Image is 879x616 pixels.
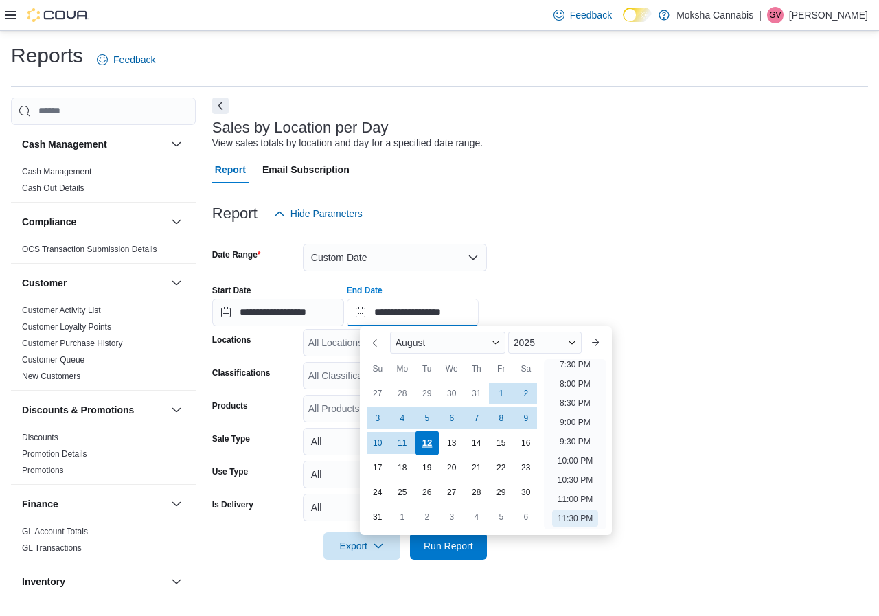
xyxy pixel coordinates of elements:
div: day-12 [415,431,439,455]
div: day-1 [490,383,512,404]
button: All [303,428,487,455]
a: Customer Purchase History [22,339,123,348]
label: Is Delivery [212,499,253,510]
button: Compliance [168,214,185,230]
li: 10:00 PM [552,453,598,469]
li: 9:30 PM [554,433,596,450]
span: GL Account Totals [22,526,88,537]
div: Sa [515,358,537,380]
div: day-8 [490,407,512,429]
span: Customer Activity List [22,305,101,316]
div: day-5 [490,506,512,528]
input: Press the down key to open a popover containing a calendar. [212,299,344,326]
button: Hide Parameters [269,200,368,227]
li: 10:30 PM [552,472,598,488]
div: Mo [391,358,413,380]
div: day-14 [466,432,488,454]
div: Su [367,358,389,380]
div: day-18 [391,457,413,479]
span: Report [215,156,246,183]
div: day-2 [515,383,537,404]
span: OCS Transaction Submission Details [22,244,157,255]
a: Promotions [22,466,64,475]
h3: Discounts & Promotions [22,403,134,417]
span: Customer Purchase History [22,338,123,349]
button: All [303,461,487,488]
div: day-7 [466,407,488,429]
div: day-26 [416,481,438,503]
button: Export [323,532,400,560]
button: Discounts & Promotions [22,403,165,417]
label: Products [212,400,248,411]
div: Button. Open the month selector. August is currently selected. [390,332,505,354]
a: Customer Activity List [22,306,101,315]
span: Feedback [113,53,155,67]
div: View sales totals by location and day for a specified date range. [212,136,483,150]
div: August, 2025 [365,381,538,529]
div: day-1 [391,506,413,528]
div: day-29 [490,481,512,503]
h3: Cash Management [22,137,107,151]
h1: Reports [11,42,83,69]
button: Custom Date [303,244,487,271]
span: Hide Parameters [290,207,363,220]
a: Discounts [22,433,58,442]
div: Th [466,358,488,380]
div: day-31 [466,383,488,404]
h3: Compliance [22,215,76,229]
ul: Time [544,359,606,529]
div: day-27 [441,481,463,503]
div: day-27 [367,383,389,404]
span: Customer Queue [22,354,84,365]
div: day-17 [367,457,389,479]
button: All [303,494,487,521]
div: day-21 [466,457,488,479]
div: day-24 [367,481,389,503]
li: 11:30 PM [552,510,598,527]
li: 8:30 PM [554,395,596,411]
span: Cash Out Details [22,183,84,194]
li: 11:00 PM [552,491,598,507]
button: Finance [168,496,185,512]
a: Feedback [548,1,617,29]
label: Locations [212,334,251,345]
span: Discounts [22,432,58,443]
div: day-29 [416,383,438,404]
div: Cash Management [11,163,196,202]
span: New Customers [22,371,80,382]
div: Tu [416,358,438,380]
a: GL Transactions [22,543,82,553]
button: Previous Month [365,332,387,354]
h3: Finance [22,497,58,511]
div: day-4 [466,506,488,528]
button: Compliance [22,215,165,229]
a: Cash Out Details [22,183,84,193]
span: 2025 [514,337,535,348]
a: Cash Management [22,167,91,176]
button: Cash Management [168,136,185,152]
div: day-4 [391,407,413,429]
a: GL Account Totals [22,527,88,536]
a: Promotion Details [22,449,87,459]
div: day-13 [441,432,463,454]
li: 7:30 PM [554,356,596,373]
div: day-3 [441,506,463,528]
div: Button. Open the year selector. 2025 is currently selected. [508,332,582,354]
div: day-6 [441,407,463,429]
div: Fr [490,358,512,380]
div: Customer [11,302,196,390]
span: Promotions [22,465,64,476]
li: 9:00 PM [554,414,596,431]
p: Moksha Cannabis [676,7,753,23]
div: day-9 [515,407,537,429]
label: End Date [347,285,383,296]
label: Date Range [212,249,261,260]
span: Cash Management [22,166,91,177]
span: Export [332,532,392,560]
button: Next month [584,332,606,354]
input: Dark Mode [623,8,652,22]
div: day-28 [466,481,488,503]
label: Classifications [212,367,271,378]
div: day-22 [490,457,512,479]
img: Cova [27,8,89,22]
